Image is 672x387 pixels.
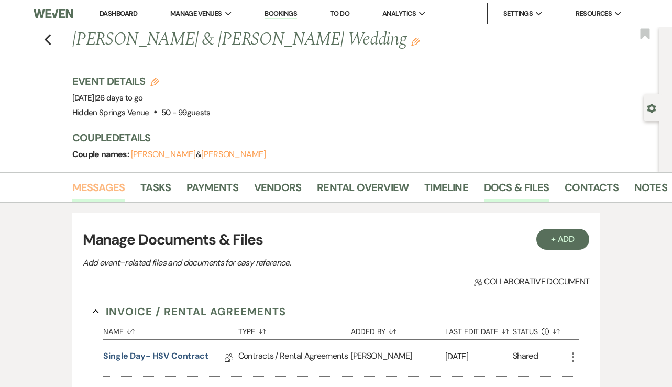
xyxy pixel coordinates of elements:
[445,350,513,363] p: [DATE]
[161,107,211,118] span: 50 - 99 guests
[317,179,409,202] a: Rental Overview
[170,8,222,19] span: Manage Venues
[351,340,445,376] div: [PERSON_NAME]
[103,319,238,339] button: Name
[131,150,196,159] button: [PERSON_NAME]
[131,149,266,160] span: &
[424,179,468,202] a: Timeline
[576,8,612,19] span: Resources
[330,9,349,18] a: To Do
[411,37,420,46] button: Edit
[83,229,590,251] h3: Manage Documents & Files
[140,179,171,202] a: Tasks
[634,179,667,202] a: Notes
[513,319,567,339] button: Status
[513,350,538,366] div: Shared
[254,179,301,202] a: Vendors
[238,340,351,376] div: Contracts / Rental Agreements
[72,27,537,52] h1: [PERSON_NAME] & [PERSON_NAME] Wedding
[100,9,137,18] a: Dashboard
[34,3,72,25] img: Weven Logo
[93,304,286,319] button: Invoice / Rental Agreements
[565,179,619,202] a: Contacts
[96,93,143,103] span: 26 days to go
[474,275,589,288] span: Collaborative document
[382,8,416,19] span: Analytics
[351,319,445,339] button: Added By
[72,74,211,89] h3: Event Details
[445,319,513,339] button: Last Edit Date
[647,103,656,113] button: Open lead details
[72,179,125,202] a: Messages
[265,9,297,19] a: Bookings
[484,179,549,202] a: Docs & Files
[201,150,266,159] button: [PERSON_NAME]
[513,328,538,335] span: Status
[536,229,590,250] button: + Add
[238,319,351,339] button: Type
[186,179,238,202] a: Payments
[72,130,648,145] h3: Couple Details
[72,149,131,160] span: Couple names:
[103,350,208,366] a: Single Day- HSV Contract
[72,107,149,118] span: Hidden Springs Venue
[83,256,449,270] p: Add event–related files and documents for easy reference.
[72,93,143,103] span: [DATE]
[503,8,533,19] span: Settings
[94,93,143,103] span: |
